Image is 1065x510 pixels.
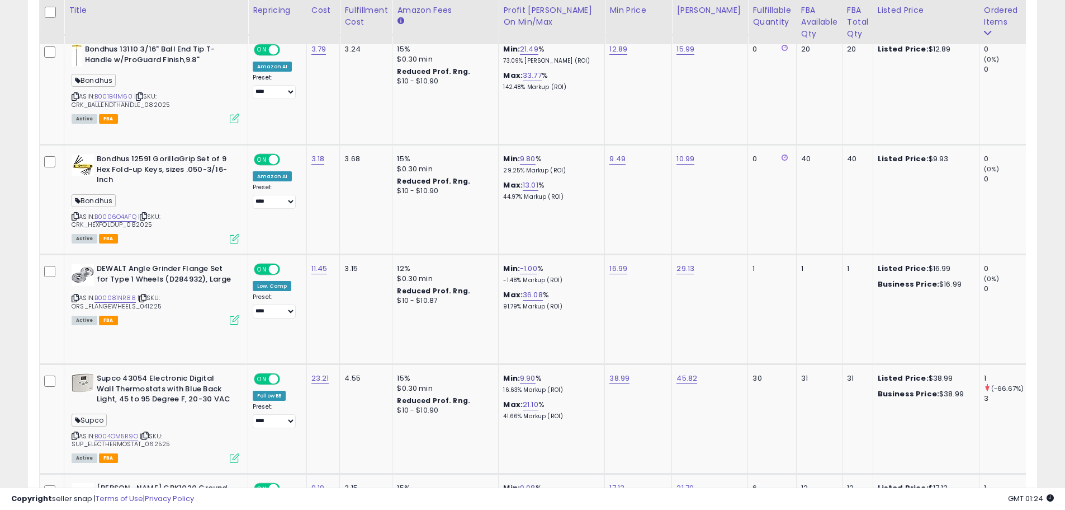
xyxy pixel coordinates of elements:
b: Listed Price: [878,44,929,54]
div: 0 [984,154,1029,164]
span: Supco [72,414,107,427]
b: Reduced Prof. Rng. [397,67,470,76]
a: 11.45 [311,263,328,274]
b: Supco 43054 Electronic Digital Wall Thermostats with Blue Back Light, 45 to 95 Degree F, 20-30 VAC [97,373,233,408]
div: ASIN: [72,44,239,122]
strong: Copyright [11,493,52,504]
span: FBA [99,316,118,325]
span: | SKU: CRK_HEXFOLDUP_082025 [72,212,160,229]
div: 1 [752,264,787,274]
span: OFF [278,45,296,55]
b: Reduced Prof. Rng. [397,286,470,296]
small: (0%) [984,55,1000,64]
div: Preset: [253,293,298,319]
div: $10 - $10.87 [397,296,490,306]
div: Repricing [253,4,302,16]
a: 45.82 [676,373,697,384]
div: Ordered Items [984,4,1025,28]
span: 2025-09-11 01:24 GMT [1008,493,1054,504]
a: B001B41M60 [94,92,132,101]
a: 21.10 [523,399,538,410]
div: Amazon AI [253,171,292,181]
a: B00081NR88 [94,293,136,303]
div: $12.89 [878,44,971,54]
a: 3.18 [311,153,325,165]
div: Amazon Fees [397,4,494,16]
img: 218ipruDibL._SL40_.jpg [72,44,82,67]
div: $10 - $10.90 [397,77,490,86]
span: ON [255,375,269,384]
div: Profit [PERSON_NAME] on Min/Max [503,4,600,28]
div: 1 [801,264,834,274]
a: 9.90 [520,373,536,384]
img: 41kFN4aEmsL._SL40_.jpg [72,154,94,176]
div: 3.15 [344,264,384,274]
div: % [503,154,596,175]
a: -1.00 [520,263,537,274]
small: (-66.67%) [991,384,1024,393]
div: Preset: [253,74,298,99]
a: B0006O4AFQ [94,212,136,222]
span: FBA [99,234,118,244]
div: % [503,71,596,91]
div: % [503,290,596,311]
div: $38.99 [878,389,971,399]
div: 4.55 [344,373,384,383]
div: 12% [397,264,490,274]
span: Bondhus [72,74,116,87]
div: 30 [752,373,787,383]
div: $38.99 [878,373,971,383]
b: Business Price: [878,389,939,399]
div: $9.93 [878,154,971,164]
div: 0 [984,264,1029,274]
img: 41oG0jNDjnL._SL40_.jpg [72,264,94,286]
div: Preset: [253,403,298,428]
a: 9.49 [609,153,626,165]
div: Fulfillable Quantity [752,4,791,28]
b: Max: [503,399,523,410]
a: 23.21 [311,373,329,384]
div: seller snap | | [11,494,194,504]
small: (0%) [984,274,1000,283]
a: 3.79 [311,44,326,55]
b: Max: [503,289,523,300]
a: 9.80 [520,153,536,165]
small: (0%) [984,165,1000,174]
a: 10.99 [676,153,694,165]
span: All listings currently available for purchase on Amazon [72,234,97,244]
span: ON [255,45,269,55]
b: Reduced Prof. Rng. [397,396,470,405]
div: 3.24 [344,44,384,54]
p: -1.48% Markup (ROI) [503,277,596,284]
span: Bondhus [72,194,116,207]
b: Listed Price: [878,153,929,164]
span: All listings currently available for purchase on Amazon [72,453,97,463]
small: Amazon Fees. [397,16,404,26]
p: 16.63% Markup (ROI) [503,386,596,394]
div: 1 [984,373,1029,383]
a: 16.99 [609,263,627,274]
span: OFF [278,155,296,165]
div: 3.68 [344,154,384,164]
div: % [503,373,596,394]
a: Privacy Policy [145,493,194,504]
b: DEWALT Angle Grinder Flange Set for Type 1 Wheels (D284932), Large [97,264,233,287]
div: Fulfillment Cost [344,4,387,28]
div: 0 [752,154,787,164]
div: $0.30 min [397,54,490,64]
div: $0.30 min [397,383,490,394]
div: 31 [801,373,834,383]
p: 73.09% [PERSON_NAME] (ROI) [503,57,596,65]
div: 20 [801,44,834,54]
span: FBA [99,453,118,463]
p: 44.97% Markup (ROI) [503,193,596,201]
b: Bondhus 13110 3/16" Ball End Tip T-Handle w/ProGuard Finish,9.8" [85,44,221,68]
span: FBA [99,114,118,124]
div: $16.99 [878,264,971,274]
p: 41.66% Markup (ROI) [503,413,596,420]
p: 142.48% Markup (ROI) [503,83,596,91]
b: Reduced Prof. Rng. [397,176,470,186]
div: 1 [847,264,864,274]
div: FBA Available Qty [801,4,837,40]
div: 15% [397,44,490,54]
